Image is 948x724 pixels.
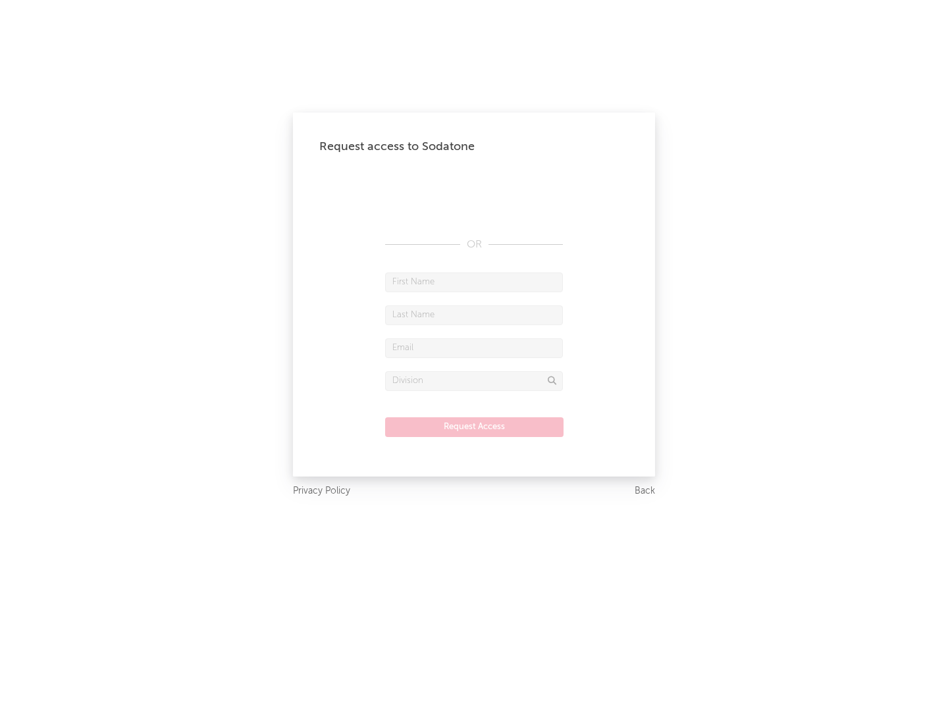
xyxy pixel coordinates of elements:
a: Privacy Policy [293,483,350,500]
input: Email [385,338,563,358]
div: Request access to Sodatone [319,139,629,155]
button: Request Access [385,417,564,437]
input: First Name [385,272,563,292]
div: OR [385,237,563,253]
a: Back [635,483,655,500]
input: Last Name [385,305,563,325]
input: Division [385,371,563,391]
